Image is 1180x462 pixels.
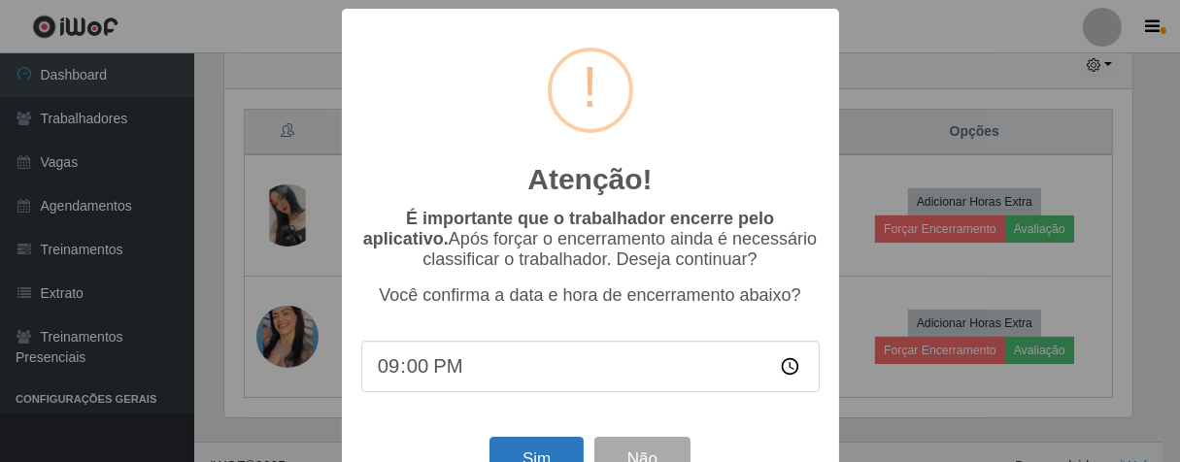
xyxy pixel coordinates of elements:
[361,209,820,270] p: Após forçar o encerramento ainda é necessário classificar o trabalhador. Deseja continuar?
[363,209,774,248] b: É importante que o trabalhador encerre pelo aplicativo.
[527,162,652,197] h2: Atenção!
[361,285,820,306] p: Você confirma a data e hora de encerramento abaixo?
